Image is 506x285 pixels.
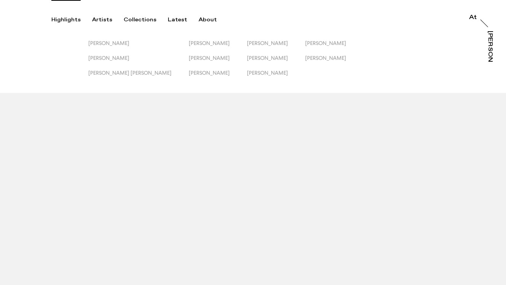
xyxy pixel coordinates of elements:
[305,40,346,46] span: [PERSON_NAME]
[88,70,189,85] button: [PERSON_NAME] [PERSON_NAME]
[124,16,168,23] button: Collections
[88,55,189,70] button: [PERSON_NAME]
[247,55,288,61] span: [PERSON_NAME]
[124,16,156,23] div: Collections
[189,40,247,55] button: [PERSON_NAME]
[88,40,129,46] span: [PERSON_NAME]
[88,40,189,55] button: [PERSON_NAME]
[199,16,228,23] button: About
[487,31,493,90] div: [PERSON_NAME]
[247,40,305,55] button: [PERSON_NAME]
[88,55,129,61] span: [PERSON_NAME]
[92,16,124,23] button: Artists
[247,70,288,76] span: [PERSON_NAME]
[247,70,305,85] button: [PERSON_NAME]
[469,14,477,22] a: At
[189,55,247,70] button: [PERSON_NAME]
[168,16,199,23] button: Latest
[189,70,247,85] button: [PERSON_NAME]
[305,55,363,70] button: [PERSON_NAME]
[305,55,346,61] span: [PERSON_NAME]
[485,31,493,62] a: [PERSON_NAME]
[189,40,230,46] span: [PERSON_NAME]
[247,40,288,46] span: [PERSON_NAME]
[51,16,92,23] button: Highlights
[88,70,172,76] span: [PERSON_NAME] [PERSON_NAME]
[92,16,112,23] div: Artists
[199,16,217,23] div: About
[305,40,363,55] button: [PERSON_NAME]
[189,55,230,61] span: [PERSON_NAME]
[168,16,187,23] div: Latest
[51,16,81,23] div: Highlights
[189,70,230,76] span: [PERSON_NAME]
[247,55,305,70] button: [PERSON_NAME]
